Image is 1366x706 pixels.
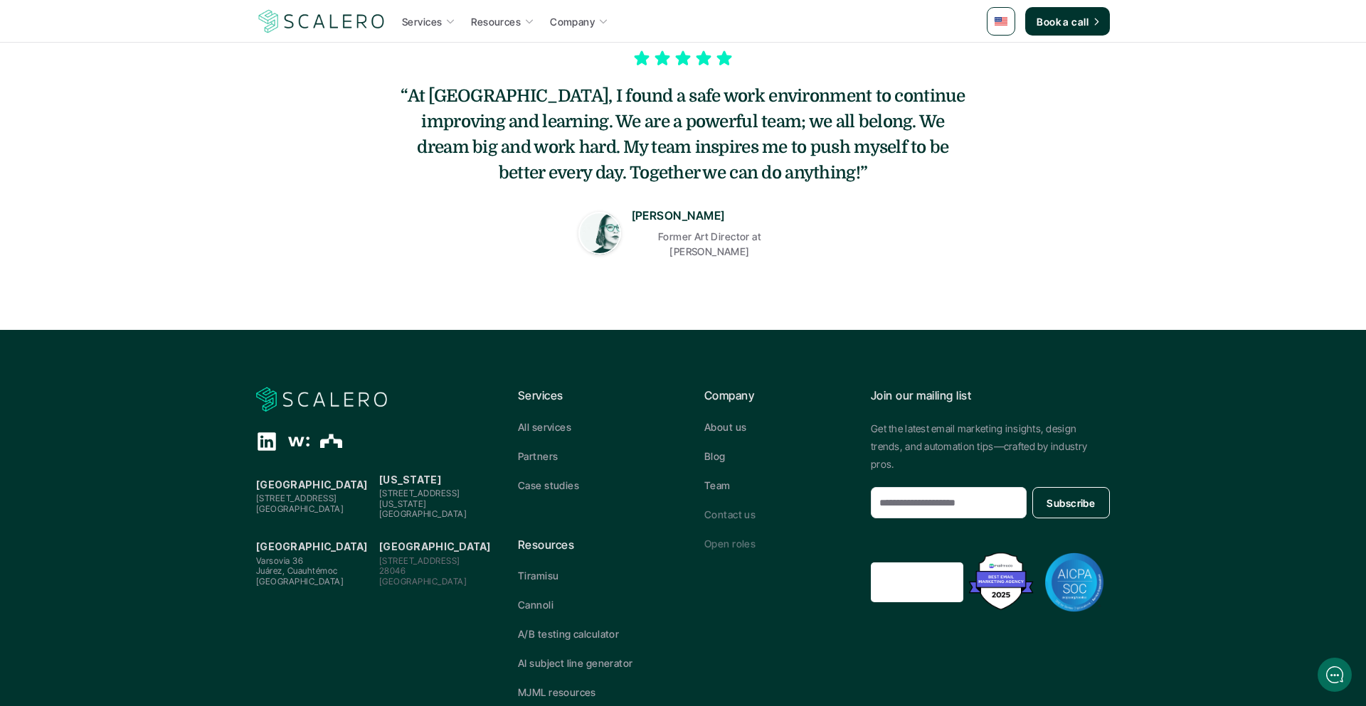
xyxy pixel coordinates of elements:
p: Tiramisu [518,568,558,583]
a: Case studies [518,478,662,493]
a: All services [518,419,662,434]
a: Scalero company logo [256,9,387,34]
button: New conversation [11,92,273,122]
span: [GEOGRAPHIC_DATA] [256,576,344,587]
p: Services [402,14,442,29]
a: AI subject line generator [518,656,662,670]
p: All services [518,419,571,434]
a: Contact us [704,507,848,522]
div: The Org [320,431,342,453]
span: We run on Gist [119,497,180,506]
h5: “At [GEOGRAPHIC_DATA], I found a safe work environment to continue improving and learning. We are... [398,83,968,186]
a: A/B testing calculator [518,626,662,641]
span: [STREET_ADDRESS] [379,488,460,498]
strong: [GEOGRAPHIC_DATA] [256,540,368,552]
a: Scalero company logo for dark backgrounds [256,387,387,412]
iframe: gist-messenger-bubble-iframe [1318,658,1352,692]
a: Blog [704,449,848,464]
p: MJML resources [518,685,596,700]
p: [STREET_ADDRESS] 28046 [GEOGRAPHIC_DATA] [379,556,495,587]
p: Company [704,387,848,405]
img: Best Email Marketing Agency 2025 - Recognized by Mailmodo [965,549,1037,614]
p: Open roles [704,536,756,551]
a: About us [704,419,848,434]
p: Subscribe [1047,496,1095,510]
img: Scalero company logo [256,8,387,35]
img: AICPA SOC badge [1044,552,1104,612]
p: Former Art Director at [PERSON_NAME] [632,229,788,259]
strong: [GEOGRAPHIC_DATA] [256,478,368,491]
button: Subscribe [1032,487,1110,518]
p: Book a call [1037,14,1089,29]
p: Partners [518,449,558,464]
a: Tiramisu [518,568,662,583]
p: Resources [518,536,662,555]
p: Case studies [518,478,579,493]
span: Juárez, Cuauhtémoc [256,565,338,576]
p: Resources [471,14,521,29]
a: Open roles [704,536,848,551]
strong: [GEOGRAPHIC_DATA] [379,540,491,552]
p: Team [704,478,731,493]
p: Contact us [704,507,756,522]
a: Partners [518,449,662,464]
p: About us [704,419,746,434]
p: Join our mailing list [871,387,1110,405]
span: New conversation [92,101,171,112]
a: MJML resources [518,685,662,700]
img: Scalero company logo for dark backgrounds [256,386,387,413]
div: Linkedin [256,431,277,452]
span: [GEOGRAPHIC_DATA] [256,503,344,514]
p: Blog [704,449,726,464]
a: Book a call [1025,7,1110,36]
a: Cannoli [518,597,662,612]
span: Varsovia 36 [256,555,303,566]
p: AI subject line generator [518,656,633,670]
a: Team [704,478,848,493]
div: Wellfound [288,431,309,452]
p: Get the latest email marketing insights, design trends, and automation tips—crafted by industry p... [871,419,1110,474]
strong: [US_STATE] [379,474,441,486]
p: Services [518,387,662,405]
span: [US_STATE][GEOGRAPHIC_DATA] [379,498,467,519]
span: [STREET_ADDRESS] [256,493,337,503]
p: [PERSON_NAME] [632,207,725,225]
p: Cannoli [518,597,554,612]
p: Company [550,14,595,29]
p: A/B testing calculator [518,626,619,641]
